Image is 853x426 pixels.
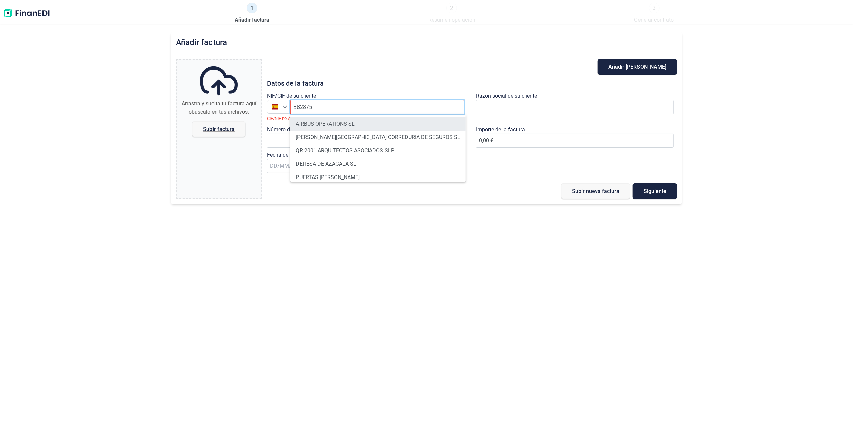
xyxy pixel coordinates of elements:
span: Subir nueva factura [572,189,619,194]
small: CIF/NIF no válido. [267,116,300,121]
li: AIRBUS OPERATIONS SL [290,117,466,131]
label: Importe de la factura [476,126,525,134]
div: Arrastra y suelta tu factura aquí o [179,100,258,116]
span: Subir factura [203,127,235,132]
label: Número de factura [267,126,311,134]
label: Fecha de emisión [267,151,309,159]
span: 1 [247,3,257,13]
li: DEHESA DE AZAGALA SL [290,157,466,171]
li: PUERTAS [PERSON_NAME] [290,171,466,184]
button: Subir nueva factura [561,183,630,199]
li: QR 2001 ARQUITECTOS ASOCIADOS SLP [290,144,466,157]
img: Logo de aplicación [3,3,50,24]
button: Añadir [PERSON_NAME] [598,59,677,75]
label: NIF/CIF de su cliente [267,92,316,100]
span: Añadir [PERSON_NAME] [608,64,666,69]
input: DD/MM/YYYY [267,159,453,173]
a: 1Añadir factura [235,3,269,24]
span: búscalo en tus archivos. [192,109,249,115]
label: Razón social de su cliente [476,92,537,100]
div: Seleccione un país [282,100,290,113]
span: Siguiente [644,189,666,194]
li: [PERSON_NAME][GEOGRAPHIC_DATA] CORREDURIA DE SEGUROS SL [290,131,466,144]
img: ES [272,103,278,110]
h3: Datos de la factura [267,80,677,87]
button: Siguiente [633,183,677,199]
h2: Añadir factura [176,38,227,47]
span: Añadir factura [235,16,269,24]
